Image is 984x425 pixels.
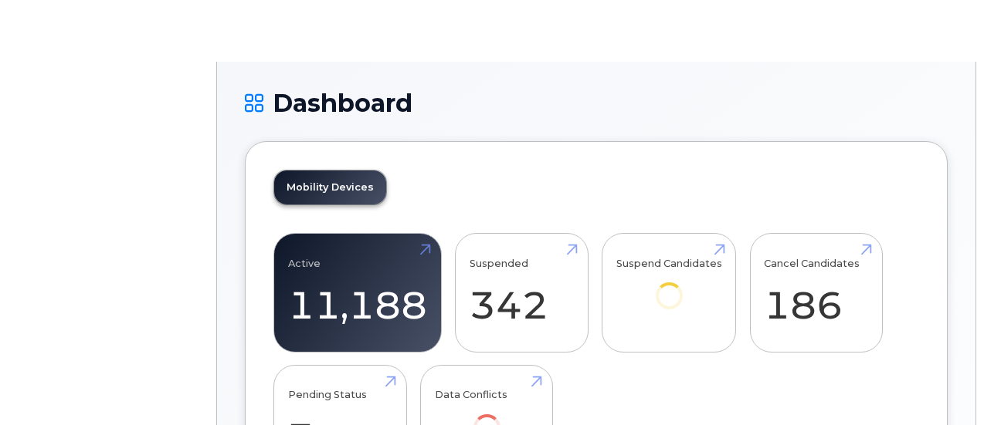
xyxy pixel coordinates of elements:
a: Suspended 342 [470,242,574,344]
a: Suspend Candidates [616,242,722,331]
a: Active 11,188 [288,242,427,344]
h1: Dashboard [245,89,948,116]
a: Mobility Devices [274,170,386,204]
a: Cancel Candidates 186 [764,242,868,344]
